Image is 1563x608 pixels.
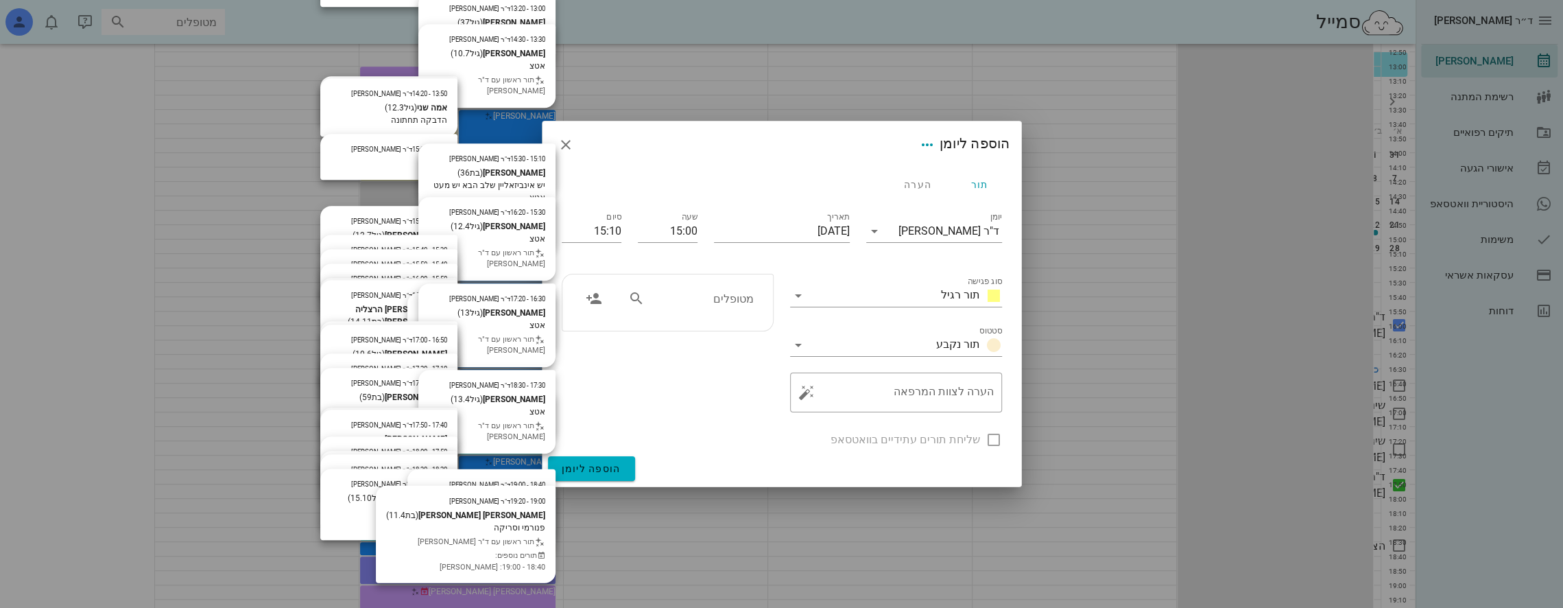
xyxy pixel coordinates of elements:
[351,421,447,429] small: 17:40 - 17:50
[362,393,372,402] span: 59
[351,336,447,344] small: 16:50 - 17:00
[386,550,545,573] div: תורים נוספים:
[887,168,948,201] div: הערה
[429,248,545,270] div: תור ראשון עם ד"ר [PERSON_NAME]
[351,246,412,254] span: ד"ר [PERSON_NAME]
[681,212,697,222] label: שעה
[351,379,412,387] span: ד"ר [PERSON_NAME]
[351,365,447,373] small: 17:10 - 17:20
[351,218,412,225] span: ד"ר [PERSON_NAME]
[331,157,447,169] div: הפסקה
[351,292,447,299] small: 16:10 - 16:20
[331,406,447,429] div: תור ראשון עם ד"ר [PERSON_NAME]
[483,395,545,404] strong: [PERSON_NAME]
[451,49,483,58] span: (גיל )
[385,349,447,359] strong: [PERSON_NAME]
[429,334,545,357] div: תור ראשון עם ד"ר [PERSON_NAME]
[385,231,447,240] strong: [PERSON_NAME]
[348,317,385,327] span: (בת )
[351,275,412,283] span: ד"ר [PERSON_NAME]
[351,218,447,225] small: 15:10 - 15:20
[351,145,412,153] span: ד"ר [PERSON_NAME]
[350,493,372,503] span: 15.10
[331,114,447,126] div: הדבקה תחתונה
[351,480,412,488] span: ד"ר [PERSON_NAME]
[936,338,980,351] span: תור נקבע
[351,90,447,97] small: 13:50 - 14:20
[827,212,850,222] label: תאריך
[548,456,635,481] button: הוספה ליומן
[449,155,510,163] span: ד"ר [PERSON_NAME]
[351,261,447,268] small: 15:40 - 15:50
[429,319,545,331] div: אטצ
[449,209,510,216] span: ד"ר [PERSON_NAME]
[351,292,412,299] span: ד"ר [PERSON_NAME]
[449,497,545,504] small: 19:00 - 19:20
[449,5,545,12] small: 13:00 - 13:20
[429,233,545,245] div: אטצ
[460,308,470,318] span: 13
[483,18,545,27] strong: [PERSON_NAME]
[449,36,545,43] small: 13:30 - 14:30
[483,222,545,231] strong: [PERSON_NAME]
[453,49,470,58] span: 10.7
[353,349,385,359] span: (גיל )
[386,536,545,548] div: תור ראשון עם ד"ר [PERSON_NAME]
[898,225,999,237] div: ד"ר [PERSON_NAME]
[460,18,470,27] span: 37
[351,379,447,387] small: 17:20 - 17:30
[351,90,412,97] span: ד"ר [PERSON_NAME]
[429,179,545,204] div: יש אינביזאליין שלב הבא יש מעט אטצ
[483,168,545,178] strong: [PERSON_NAME]
[449,36,510,43] span: ד"ר [PERSON_NAME]
[967,277,1001,287] label: סוג פגישה
[355,231,372,240] span: 12.7
[483,49,545,58] strong: [PERSON_NAME]
[483,308,545,318] strong: [PERSON_NAME]
[979,326,1002,336] label: סטטוס
[790,285,1002,307] div: סוג פגישהתור רגיל
[351,466,447,473] small: 18:20 - 18:30
[460,168,470,178] span: 36
[351,448,412,456] span: ד"ר [PERSON_NAME]
[449,295,510,303] span: ד"ר [PERSON_NAME]
[429,421,545,443] div: תור ראשון עם ד"ר [PERSON_NAME]
[355,305,447,327] strong: [PERSON_NAME] הרצליה [PERSON_NAME]
[451,395,483,404] span: (גיל )
[351,145,447,153] small: 14:20 - 15:10
[355,349,372,359] span: 10.6
[418,510,545,519] strong: [PERSON_NAME] [PERSON_NAME]
[386,521,545,533] div: פנורמי וסריקה
[351,448,447,456] small: 17:50 - 18:00
[449,480,545,488] small: 18:40 - 19:00
[449,5,510,12] span: ד"ר [PERSON_NAME]
[453,395,470,404] span: 13.4
[331,507,447,530] div: תור ראשון עם ד"ר [PERSON_NAME]
[941,288,980,301] span: תור רגיל
[457,18,483,27] span: (גיל )
[429,406,545,418] div: אטצ
[351,466,412,473] span: ד"ר [PERSON_NAME]
[990,212,1001,222] label: יומן
[417,103,447,113] strong: אמה שני
[359,393,385,402] span: (בת )
[385,393,447,402] strong: [PERSON_NAME]
[351,246,447,254] small: 15:30 - 15:40
[449,155,545,163] small: 15:10 - 15:30
[453,222,470,231] span: 12.4
[387,103,404,113] span: 12.3
[351,261,412,268] span: ד"ר [PERSON_NAME]
[386,561,545,573] li: 18:40 - 19:00: [PERSON_NAME]
[385,103,417,113] span: (גיל )
[449,209,545,216] small: 15:30 - 16:20
[790,334,1002,356] div: סטטוסתור נקבע
[451,222,483,231] span: (גיל )
[350,317,372,327] span: 14.11
[351,365,412,373] span: ד"ר [PERSON_NAME]
[351,275,447,283] small: 15:50 - 16:00
[449,382,545,389] small: 17:30 - 18:30
[457,168,483,178] span: (בת )
[915,132,1010,157] div: הוספה ליומן
[429,75,545,97] div: תור ראשון עם ד"ר [PERSON_NAME]
[351,421,412,429] span: ד"ר [PERSON_NAME]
